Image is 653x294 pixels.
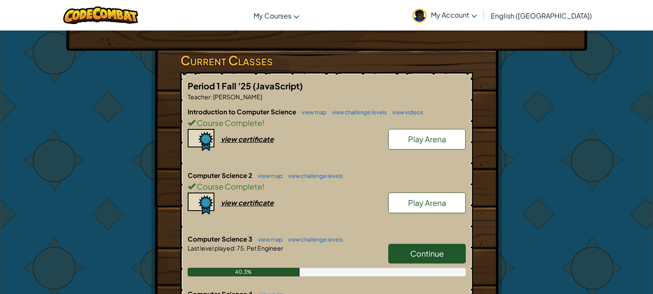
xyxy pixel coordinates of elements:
a: view videos [388,109,424,116]
div: 40.3% [188,268,300,276]
span: Course Complete [195,118,262,128]
a: view map [254,236,283,243]
a: English ([GEOGRAPHIC_DATA]) [486,4,596,27]
div: view certificate [221,198,274,207]
span: My Account [431,10,477,19]
a: view challenge levels [328,109,387,116]
span: Computer Science 2 [188,171,254,179]
span: Play Arena [408,198,446,208]
span: Course Complete [195,181,262,191]
span: Last level played [188,244,234,252]
span: 75. [236,244,246,252]
a: view challenge levels [284,236,343,243]
a: My Account [408,2,481,29]
span: : [234,244,236,252]
a: view certificate [188,198,274,207]
img: CodeCombat logo [63,6,139,24]
span: ! [262,181,264,191]
a: My Courses [249,4,303,27]
div: view certificate [221,135,274,144]
img: certificate-icon.png [188,129,214,151]
a: view certificate [188,135,274,144]
span: (JavaScript) [253,80,303,91]
span: Teacher [188,93,210,101]
h3: Current Classes [180,51,473,70]
span: Introduction to Computer Science [188,107,297,116]
span: My Courses [254,11,291,20]
a: view challenge levels [284,172,343,179]
span: Play Arena [408,134,446,144]
span: ! [262,118,264,128]
span: Computer Science 3 [188,235,254,243]
span: English ([GEOGRAPHIC_DATA]) [491,11,592,20]
span: : [210,93,212,101]
span: Continue [410,248,444,258]
img: certificate-icon.png [188,193,214,215]
span: [PERSON_NAME] [212,93,262,101]
a: view map [254,172,283,179]
a: view map [297,109,327,116]
span: Pet Engineer [246,244,283,252]
span: Period 1 Fall '25 [188,80,253,91]
img: avatar [412,9,427,23]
